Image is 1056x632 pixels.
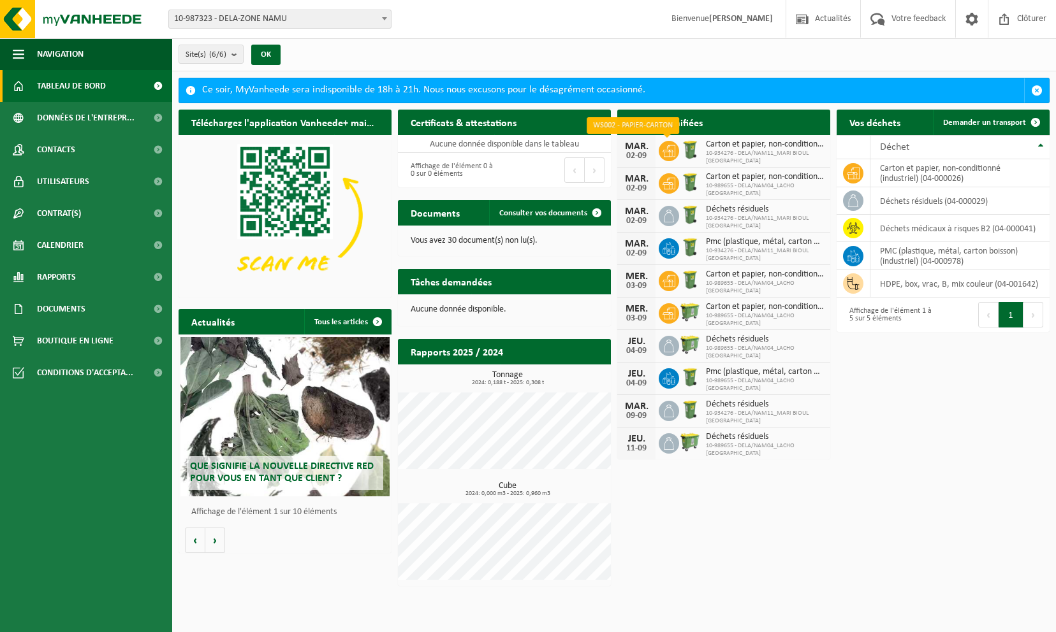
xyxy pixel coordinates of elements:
[186,45,226,64] span: Site(s)
[706,237,824,247] span: Pmc (plastique, métal, carton boisson) (industriel)
[679,269,701,291] img: WB-0240-HPE-GN-50
[624,304,649,314] div: MER.
[624,184,649,193] div: 02-09
[706,410,824,425] span: 10-934276 - DELA/NAM11_MARI BIOUL [GEOGRAPHIC_DATA]
[1023,302,1043,327] button: Next
[706,269,824,280] span: Carton et papier, non-conditionné (industriel)
[564,157,585,183] button: Previous
[624,217,649,226] div: 02-09
[624,282,649,291] div: 03-09
[706,215,824,230] span: 10-934276 - DELA/NAM11_MARI BIOUL [GEOGRAPHIC_DATA]
[679,431,701,453] img: WB-0660-HPE-GN-50
[624,336,649,347] div: JEU.
[251,45,281,65] button: OK
[999,302,1023,327] button: 1
[404,371,611,386] h3: Tonnage
[500,364,610,389] a: Consulter les rapports
[404,491,611,497] span: 2024: 0,000 m3 - 2025: 0,960 m3
[933,110,1048,135] a: Demander un transport
[679,236,701,258] img: WB-0240-HPE-GN-50
[411,236,598,245] p: Vous avez 30 document(s) non lu(s).
[870,159,1050,187] td: carton et papier, non-conditionné (industriel) (04-000026)
[870,187,1050,215] td: déchets résiduels (04-000029)
[978,302,999,327] button: Previous
[706,247,824,262] span: 10-934276 - DELA/NAM11_MARI BIOUL [GEOGRAPHIC_DATA]
[624,434,649,444] div: JEU.
[679,399,701,420] img: WB-0240-HPE-GN-50
[169,10,391,28] span: 10-987323 - DELA-ZONE NAMU
[943,118,1026,127] span: Demander un transport
[179,110,392,134] h2: Téléchargez l'application Vanheede+ maintenant!
[706,432,824,442] span: Déchets résiduels
[706,205,824,215] span: Déchets résiduels
[37,261,76,293] span: Rapports
[870,242,1050,270] td: PMC (plastique, métal, carton boisson) (industriel) (04-000978)
[880,142,909,152] span: Déchet
[209,50,226,59] count: (6/6)
[398,110,529,134] h2: Certificats & attestations
[202,78,1024,103] div: Ce soir, MyVanheede sera indisponible de 18h à 21h. Nous nous excusons pour le désagrément occasi...
[37,102,135,134] span: Données de l'entrepr...
[706,334,824,345] span: Déchets résiduels
[624,379,649,388] div: 04-09
[624,314,649,323] div: 03-09
[191,508,385,517] p: Affichage de l'élément 1 sur 10 éléments
[179,309,247,334] h2: Actualités
[398,269,504,294] h2: Tâches demandées
[398,200,473,225] h2: Documents
[404,482,611,497] h3: Cube
[37,293,85,325] span: Documents
[489,200,610,226] a: Consulter vos documents
[37,134,75,166] span: Contacts
[185,528,205,553] button: Vorige
[624,444,649,453] div: 11-09
[205,528,225,553] button: Volgende
[624,369,649,379] div: JEU.
[624,206,649,217] div: MAR.
[679,301,701,323] img: WB-0660-HPE-GN-50
[837,110,913,134] h2: Vos déchets
[37,166,89,197] span: Utilisateurs
[624,152,649,161] div: 02-09
[304,309,390,334] a: Tous les articles
[624,141,649,152] div: MAR.
[706,345,824,360] span: 10-989655 - DELA/NAM04_LACHO [GEOGRAPHIC_DATA]
[411,305,598,314] p: Aucune donnée disponible.
[37,70,106,102] span: Tableau de bord
[706,377,824,392] span: 10-989655 - DELA/NAM04_LACHO [GEOGRAPHIC_DATA]
[398,339,516,364] h2: Rapports 2025 / 2024
[706,442,824,457] span: 10-989655 - DELA/NAM04_LACHO [GEOGRAPHIC_DATA]
[679,204,701,226] img: WB-0240-HPE-GN-50
[398,135,611,153] td: Aucune donnée disponible dans le tableau
[624,401,649,412] div: MAR.
[179,45,244,64] button: Site(s)(6/6)
[624,271,649,282] div: MER.
[624,249,649,258] div: 02-09
[179,135,392,295] img: Download de VHEPlus App
[706,182,824,197] span: 10-989655 - DELA/NAM04_LACHO [GEOGRAPHIC_DATA]
[870,270,1050,298] td: HDPE, box, vrac, B, mix couleur (04-001642)
[37,197,81,229] span: Contrat(s)
[706,172,824,182] span: Carton et papier, non-conditionné (industriel)
[624,174,649,184] div: MAR.
[624,412,649,420] div: 09-09
[499,209,587,217] span: Consulter vos documents
[709,14,773,24] strong: [PERSON_NAME]
[706,140,824,150] span: Carton et papier, non-conditionné (industriel)
[679,334,701,355] img: WB-0660-HPE-GN-50
[679,139,701,161] img: WB-0240-HPE-GN-50
[180,337,389,496] a: Que signifie la nouvelle directive RED pour vous en tant que client ?
[706,399,824,410] span: Déchets résiduels
[843,301,937,329] div: Affichage de l'élément 1 à 5 sur 5 éléments
[706,150,824,165] span: 10-934276 - DELA/NAM11_MARI BIOUL [GEOGRAPHIC_DATA]
[624,239,649,249] div: MAR.
[706,312,824,327] span: 10-989655 - DELA/NAM04_LACHO [GEOGRAPHIC_DATA]
[706,367,824,377] span: Pmc (plastique, métal, carton boisson) (industriel)
[617,110,715,134] h2: Tâches planifiées
[706,280,824,295] span: 10-989655 - DELA/NAM04_LACHO [GEOGRAPHIC_DATA]
[624,347,649,355] div: 04-09
[190,461,374,484] span: Que signifie la nouvelle directive RED pour vous en tant que client ?
[679,171,701,193] img: WB-0240-HPE-GN-50
[870,215,1050,242] td: déchets médicaux à risques B2 (04-000041)
[404,156,498,184] div: Affichage de l'élément 0 à 0 sur 0 éléments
